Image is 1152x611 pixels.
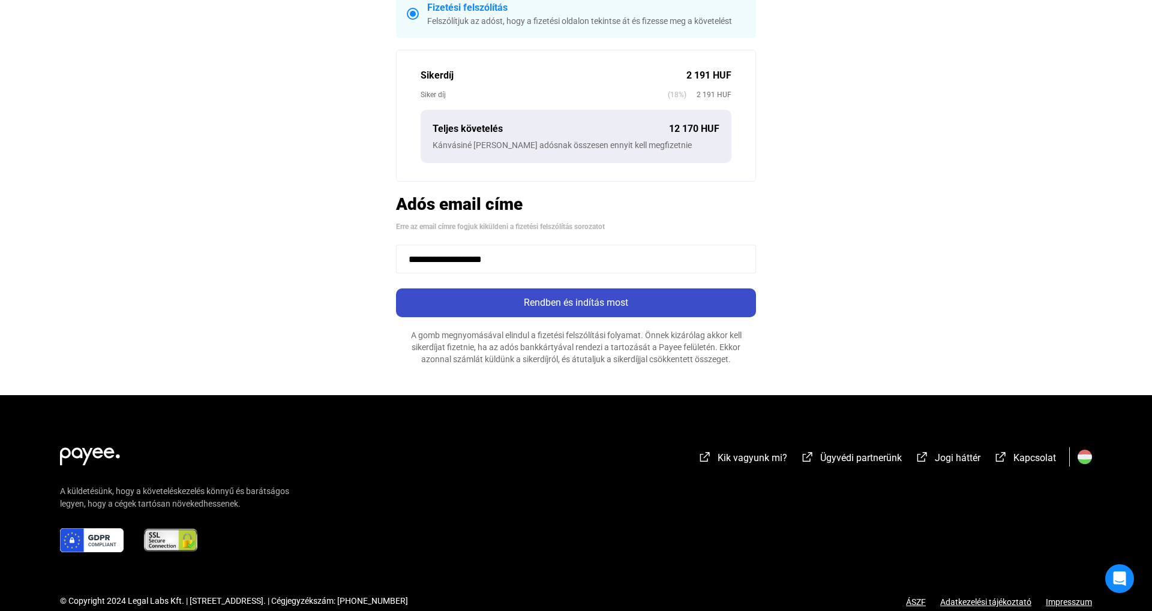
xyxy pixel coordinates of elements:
[433,139,719,151] div: Kánvásiné [PERSON_NAME] adósnak összesen ennyit kell megfizetnie
[915,454,980,465] a: external-link-whiteJogi háttér
[906,597,926,607] a: ÁSZF
[994,451,1008,463] img: external-link-white
[686,89,731,101] span: 2 191 HUF
[1013,452,1056,463] span: Kapcsolat
[433,122,669,136] div: Teljes követelés
[1046,597,1092,607] a: Impresszum
[60,528,124,552] img: gdpr
[60,441,120,465] img: white-payee-white-dot.svg
[935,452,980,463] span: Jogi háttér
[800,451,815,463] img: external-link-white
[698,451,712,463] img: external-link-white
[60,595,408,607] div: © Copyright 2024 Legal Labs Kft. | [STREET_ADDRESS]. | Cégjegyzékszám: [PHONE_NUMBER]
[1078,450,1092,464] img: HU.svg
[915,451,929,463] img: external-link-white
[718,452,787,463] span: Kik vagyunk mi?
[926,597,1046,607] a: Adatkezelési tájékoztató
[668,89,686,101] span: (18%)
[396,329,756,365] div: A gomb megnyomásával elindul a fizetési felszólítási folyamat. Önnek kizárólag akkor kell sikerdí...
[686,68,731,83] div: 2 191 HUF
[800,454,902,465] a: external-link-whiteÜgyvédi partnerünk
[820,452,902,463] span: Ügyvédi partnerünk
[143,528,199,552] img: ssl
[396,194,756,215] h2: Adós email címe
[421,89,668,101] div: Siker díj
[427,1,745,15] div: Fizetési felszólítás
[994,454,1056,465] a: external-link-whiteKapcsolat
[1105,564,1134,593] div: Open Intercom Messenger
[396,288,756,317] button: Rendben és indítás most
[427,15,745,27] div: Felszólítjuk az adóst, hogy a fizetési oldalon tekintse át és fizesse meg a követelést
[698,454,787,465] a: external-link-whiteKik vagyunk mi?
[396,221,756,233] div: Erre az email címre fogjuk kiküldeni a fizetési felszólítás sorozatot
[421,68,686,83] div: Sikerdíj
[669,122,719,136] div: 12 170 HUF
[400,296,752,310] div: Rendben és indítás most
